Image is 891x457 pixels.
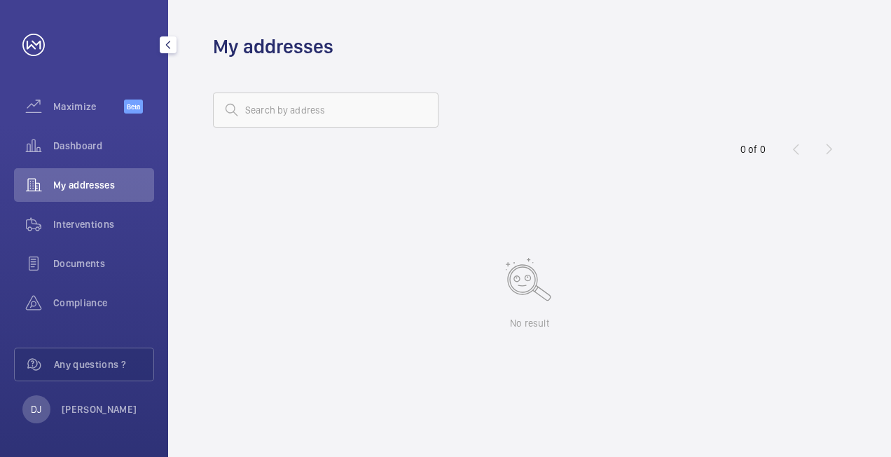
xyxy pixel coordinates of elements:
span: Documents [53,257,154,271]
p: No result [510,316,549,330]
span: Compliance [53,296,154,310]
div: 0 of 0 [740,142,766,156]
span: Maximize [53,100,124,114]
span: Any questions ? [54,357,153,371]
p: [PERSON_NAME] [62,402,137,416]
input: Search by address [213,93,438,128]
span: Beta [124,100,143,114]
span: My addresses [53,178,154,192]
span: Dashboard [53,139,154,153]
h1: My addresses [213,34,333,60]
p: DJ [31,402,41,416]
span: Interventions [53,217,154,231]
